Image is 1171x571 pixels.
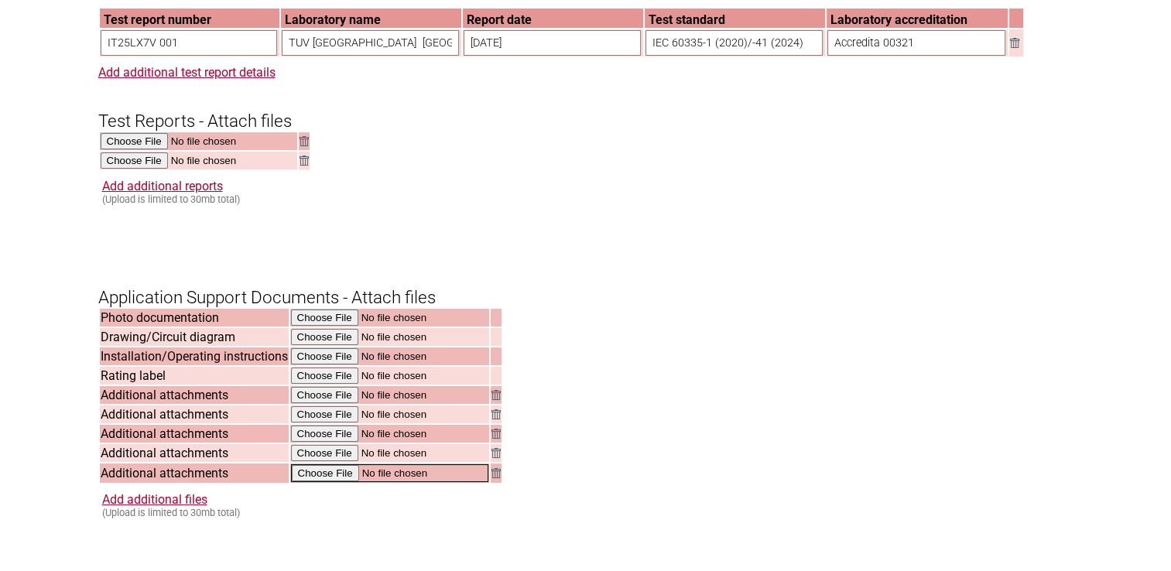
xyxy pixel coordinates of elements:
td: Additional attachments [100,386,289,404]
th: Test standard [645,9,825,28]
td: Additional attachments [100,444,289,462]
h3: Application Support Documents - Attach files [98,261,1073,307]
a: Add additional files [102,492,207,507]
td: Drawing/Circuit diagram [100,328,289,346]
a: Add additional test report details [98,65,276,80]
img: Remove [491,448,501,458]
small: (Upload is limited to 30mb total) [102,193,240,205]
small: (Upload is limited to 30mb total) [102,507,240,518]
a: Add additional reports [102,179,223,193]
td: Photo documentation [100,309,289,327]
th: Report date [463,9,643,28]
img: Remove [491,409,501,419]
h3: Test Reports - Attach files [98,84,1073,131]
img: Remove [491,429,501,439]
th: Laboratory name [281,9,461,28]
img: Remove [300,156,309,166]
td: Additional attachments [100,425,289,443]
img: Remove [1010,38,1019,48]
img: Remove [491,390,501,400]
th: Laboratory accreditation [827,9,1008,28]
img: Remove [491,468,501,478]
td: Installation/Operating instructions [100,347,289,365]
td: Additional attachments [100,405,289,423]
td: Additional attachments [100,463,289,483]
th: Test report number [100,9,280,28]
img: Remove [300,136,309,146]
td: Rating label [100,367,289,385]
